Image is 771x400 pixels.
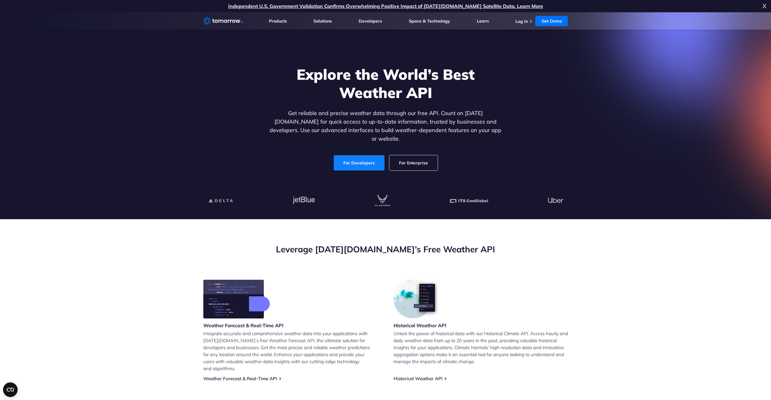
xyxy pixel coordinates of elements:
a: Independent U.S. Government Validation Confirms Overwhelming Positive Impact of [DATE][DOMAIN_NAM... [228,3,543,9]
a: Learn [477,18,489,24]
p: Integrate accurate and comprehensive weather data into your applications with [DATE][DOMAIN_NAME]... [203,330,378,372]
a: Solutions [313,18,332,24]
a: Get Demo [535,16,568,26]
p: Get reliable and precise weather data through our free API. Count on [DATE][DOMAIN_NAME] for quic... [268,109,503,143]
a: Weather Forecast & Real-Time API [203,376,277,381]
a: For Enterprise [389,155,438,170]
h2: Leverage [DATE][DOMAIN_NAME]’s Free Weather API [203,244,568,255]
a: Developers [359,18,382,24]
a: Space & Technology [409,18,450,24]
a: Home link [203,16,243,26]
a: For Developers [334,155,384,170]
a: Log In [515,19,528,24]
a: Products [269,18,287,24]
h3: Historical Weather API [394,322,446,329]
h1: Explore the World’s Best Weather API [268,65,503,102]
p: Unlock the power of historical data with our Historical Climate API. Access hourly and daily weat... [394,330,568,365]
button: Open CMP widget [3,382,18,397]
h3: Weather Forecast & Real-Time API [203,322,284,329]
a: Historical Weather API [394,376,442,381]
